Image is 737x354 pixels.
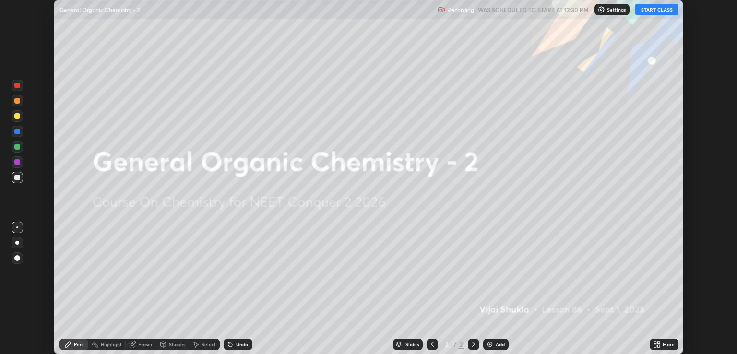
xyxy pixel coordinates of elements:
[169,342,185,347] div: Shapes
[496,342,505,347] div: Add
[438,6,445,13] img: recording.375f2c34.svg
[478,5,589,14] h5: WAS SCHEDULED TO START AT 12:30 PM
[597,6,605,13] img: class-settings-icons
[138,342,153,347] div: Eraser
[101,342,122,347] div: Highlight
[458,340,464,349] div: 2
[405,342,419,347] div: Slides
[447,6,474,13] p: Recording
[635,4,678,15] button: START CLASS
[442,342,452,347] div: 2
[486,341,494,348] img: add-slide-button
[663,342,675,347] div: More
[74,342,83,347] div: Pen
[202,342,216,347] div: Select
[59,6,140,13] p: General Organic Chemistry - 2
[607,7,626,12] p: Settings
[236,342,248,347] div: Undo
[453,342,456,347] div: /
